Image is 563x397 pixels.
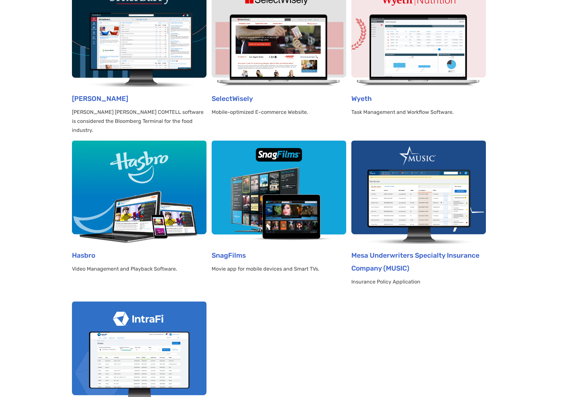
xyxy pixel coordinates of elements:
[72,108,206,135] p: [PERSON_NAME] [PERSON_NAME] COMTELL software is considered the Bloomberg Terminal for the food in...
[351,141,486,244] img: Music Insurance Quoting
[72,251,95,259] a: Hasbro
[212,251,246,259] a: SnagFilms
[212,108,346,117] p: Mobile-optimized E-commerce Website.
[72,264,206,273] p: Video Management and Playback Software.
[72,141,206,244] img: Hasbro
[351,277,486,286] p: Insurance Policy Application
[351,251,479,272] a: Mesa Underwriters Specialty Insurance Company (MUSIC)
[212,264,346,273] p: Movie app for mobile devices and Smart TVs.
[531,366,563,397] iframe: Chat Widget
[72,94,128,103] a: [PERSON_NAME]
[127,0,150,6] span: Last Name
[351,94,372,103] a: Wyeth
[351,108,486,117] p: Task Management and Workflow Software.
[212,141,346,244] img: SnagFlims
[8,90,251,95] span: Subscribe to UX Team newsletter.
[212,94,253,103] a: SelectWisely
[2,91,6,95] input: Subscribe to UX Team newsletter.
